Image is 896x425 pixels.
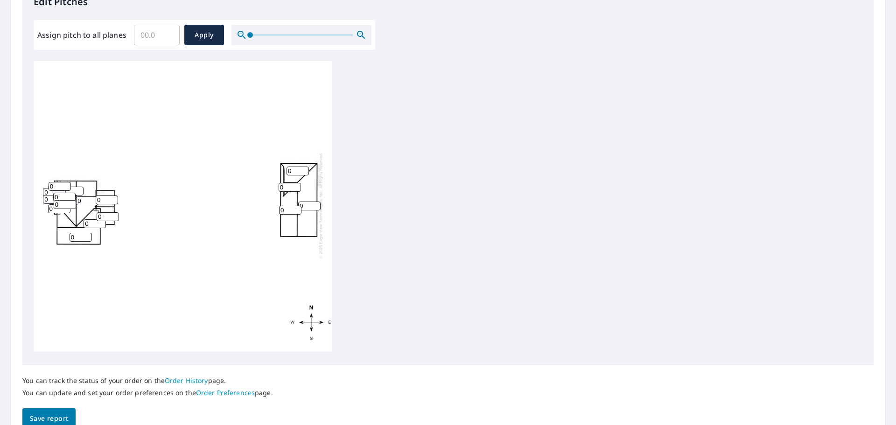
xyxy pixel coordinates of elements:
p: You can update and set your order preferences on the page. [22,389,273,397]
span: Apply [192,29,217,41]
button: Apply [184,25,224,45]
a: Order History [165,376,208,385]
a: Order Preferences [196,388,255,397]
input: 00.0 [134,22,180,48]
span: Save report [30,413,68,425]
label: Assign pitch to all planes [37,29,126,41]
p: You can track the status of your order on the page. [22,376,273,385]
